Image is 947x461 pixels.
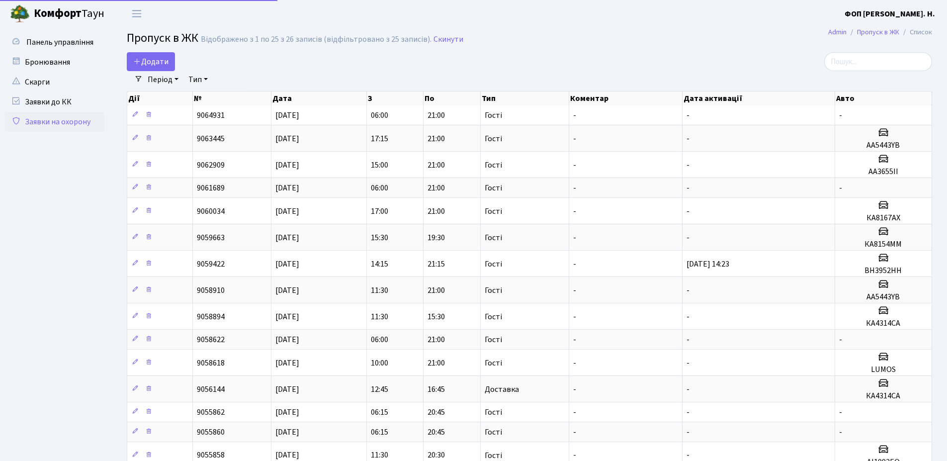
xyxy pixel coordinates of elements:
span: 9058910 [197,285,225,296]
span: 9059663 [197,232,225,243]
span: - [573,259,576,270]
h5: КА8154ММ [839,240,928,249]
span: 21:00 [428,110,445,121]
span: - [573,358,576,369]
th: По [424,92,480,105]
span: - [573,206,576,217]
span: Таун [34,5,104,22]
span: 06:00 [371,334,388,345]
span: 11:30 [371,285,388,296]
span: 10:00 [371,358,388,369]
a: Скарги [5,72,104,92]
a: Бронювання [5,52,104,72]
span: - [687,160,689,171]
span: - [687,110,689,121]
span: Пропуск в ЖК [127,29,198,47]
h5: АА5443YB [839,292,928,302]
img: logo.png [10,4,30,24]
span: [DATE] [275,450,299,461]
span: 9055862 [197,407,225,418]
h5: КА4314СА [839,319,928,328]
span: Гості [485,135,502,143]
span: 21:00 [428,206,445,217]
span: - [839,183,842,193]
a: Заявки на охорону [5,112,104,132]
th: Дата [271,92,367,105]
span: [DATE] [275,407,299,418]
span: 21:00 [428,160,445,171]
span: - [839,334,842,345]
span: Гості [485,161,502,169]
span: 17:15 [371,133,388,144]
span: Гості [485,408,502,416]
span: 06:00 [371,183,388,193]
span: Гості [485,111,502,119]
span: Гості [485,452,502,460]
a: ФОП [PERSON_NAME]. Н. [845,8,935,20]
span: Гості [485,428,502,436]
span: Панель управління [26,37,93,48]
span: 11:30 [371,311,388,322]
span: [DATE] [275,133,299,144]
span: - [573,232,576,243]
span: - [573,407,576,418]
span: 15:30 [428,311,445,322]
span: 12:45 [371,384,388,395]
a: Період [144,71,182,88]
th: Коментар [569,92,683,105]
span: 19:30 [428,232,445,243]
h5: LUMOS [839,365,928,374]
span: - [573,133,576,144]
span: [DATE] [275,384,299,395]
span: [DATE] [275,160,299,171]
span: 9055858 [197,450,225,461]
span: [DATE] [275,183,299,193]
span: - [839,427,842,438]
span: [DATE] [275,427,299,438]
span: [DATE] [275,232,299,243]
span: 14:15 [371,259,388,270]
span: Гості [485,207,502,215]
span: 17:00 [371,206,388,217]
b: ФОП [PERSON_NAME]. Н. [845,8,935,19]
span: 06:00 [371,110,388,121]
b: Комфорт [34,5,82,21]
span: - [687,450,689,461]
span: [DATE] [275,334,299,345]
span: 9060034 [197,206,225,217]
span: - [839,110,842,121]
span: 9058622 [197,334,225,345]
span: Гості [485,286,502,294]
span: - [573,334,576,345]
span: - [573,311,576,322]
span: - [687,183,689,193]
a: Заявки до КК [5,92,104,112]
span: - [687,358,689,369]
th: З [367,92,424,105]
span: Гості [485,234,502,242]
th: Дата активації [683,92,835,105]
span: Гості [485,359,502,367]
div: Відображено з 1 по 25 з 26 записів (відфільтровано з 25 записів). [201,35,431,44]
th: Тип [481,92,569,105]
a: Панель управління [5,32,104,52]
span: 21:00 [428,183,445,193]
span: - [687,334,689,345]
span: 20:45 [428,427,445,438]
span: - [839,407,842,418]
span: [DATE] [275,110,299,121]
span: - [573,427,576,438]
span: - [573,160,576,171]
a: Додати [127,52,175,71]
span: - [573,384,576,395]
span: 20:45 [428,407,445,418]
th: Авто [835,92,932,105]
span: 9061689 [197,183,225,193]
span: 21:00 [428,285,445,296]
span: 15:00 [371,160,388,171]
span: 9064931 [197,110,225,121]
span: [DATE] [275,311,299,322]
span: 21:00 [428,133,445,144]
span: - [573,450,576,461]
span: 9056144 [197,384,225,395]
